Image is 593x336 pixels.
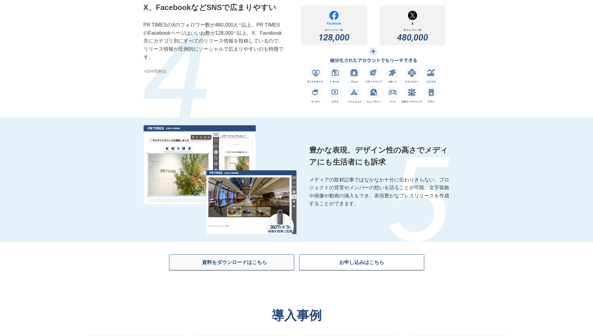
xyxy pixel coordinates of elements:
img: 豊かな表現、デザイン性の高さでメディアにも生活者にも訴求 [143,125,297,234]
p: X、FacebookなどSNSで広まりやすい [143,2,284,13]
a: 資料をダウンロードはこちら [169,254,294,270]
img: PR TIMESのTwitterのフォロワー数が460,000人※以上。 [297,2,450,110]
span: ※[DATE]時点 [143,69,284,74]
span: ※ [234,31,237,34]
p: PR TIMESのXのフォロワー数が480,000人 以上。PR TIMESのFacebookページはいいね数が128,000 以上。X、Facebook共にカテゴリ別にすべてのリリース情報を投... [143,21,284,61]
p: メディアの取材記事ではなかなか十分に伝わりきらない、プロジェクトの背景やメンバーの想いを語ることが可能。文字装飾や画像や動画の挿入もでき、表現豊かなプレスリリースを作成することができます。 [309,176,450,208]
a: お申し込みはこちら [299,254,424,270]
p: 豊かな表現、デザイン性の高さでメディアにも生活者にも訴求 [309,144,450,168]
h2: 導入事例 [109,308,484,323]
span: 資料をダウンロードはこちら [202,259,267,265]
span: ※ [238,23,241,26]
img: 4 [143,33,207,118]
